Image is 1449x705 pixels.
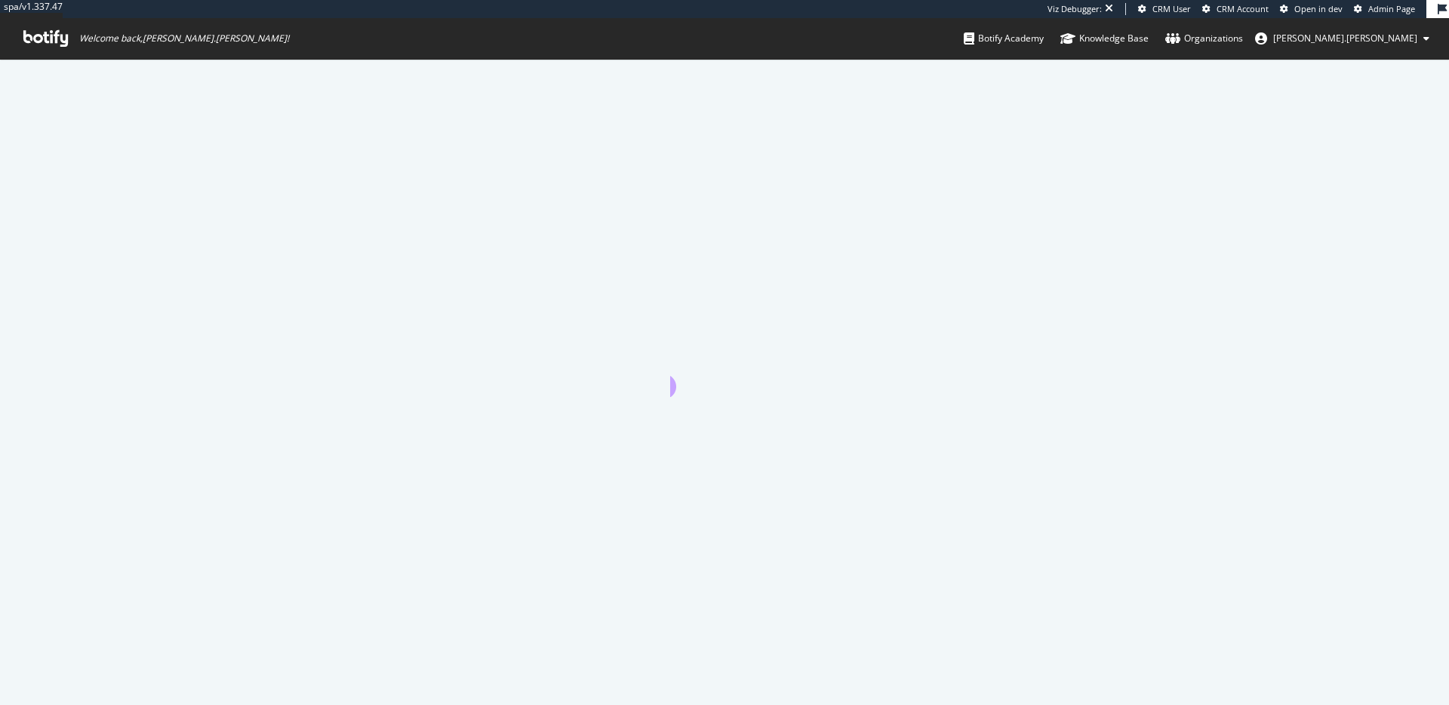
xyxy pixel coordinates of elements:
[1202,3,1269,15] a: CRM Account
[1060,18,1149,59] a: Knowledge Base
[670,343,779,397] div: animation
[1243,26,1441,51] button: [PERSON_NAME].[PERSON_NAME]
[1294,3,1343,14] span: Open in dev
[1165,31,1243,46] div: Organizations
[1368,3,1415,14] span: Admin Page
[964,18,1044,59] a: Botify Academy
[1138,3,1191,15] a: CRM User
[1354,3,1415,15] a: Admin Page
[79,32,289,45] span: Welcome back, [PERSON_NAME].[PERSON_NAME] !
[1048,3,1102,15] div: Viz Debugger:
[1060,31,1149,46] div: Knowledge Base
[1217,3,1269,14] span: CRM Account
[1273,32,1417,45] span: joe.mcdonald
[1280,3,1343,15] a: Open in dev
[1165,18,1243,59] a: Organizations
[1152,3,1191,14] span: CRM User
[964,31,1044,46] div: Botify Academy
